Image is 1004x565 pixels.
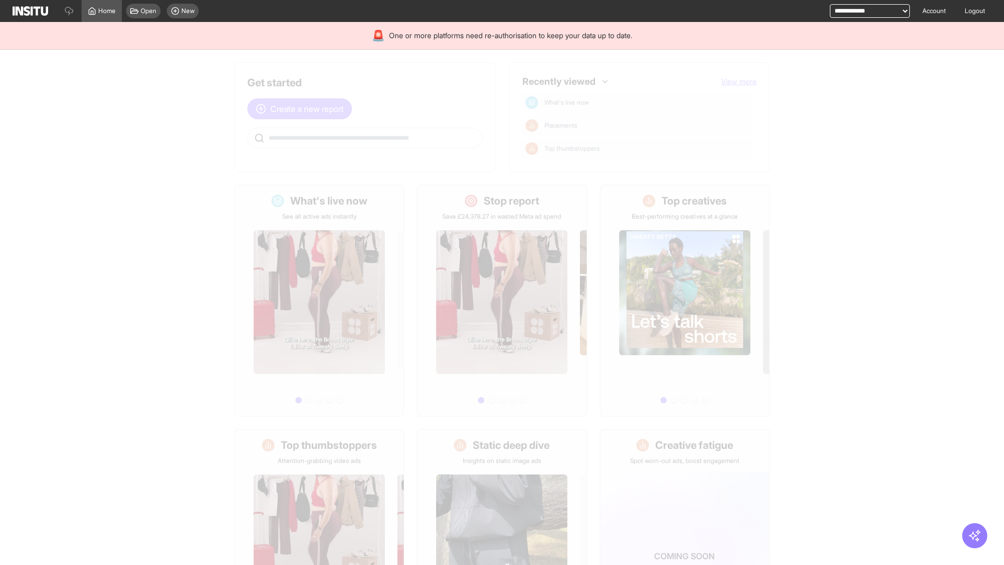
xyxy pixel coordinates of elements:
span: Home [98,7,116,15]
span: One or more platforms need re-authorisation to keep your data up to date. [389,30,632,41]
span: New [181,7,195,15]
img: Logo [13,6,48,16]
span: Open [141,7,156,15]
div: 🚨 [372,28,385,43]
